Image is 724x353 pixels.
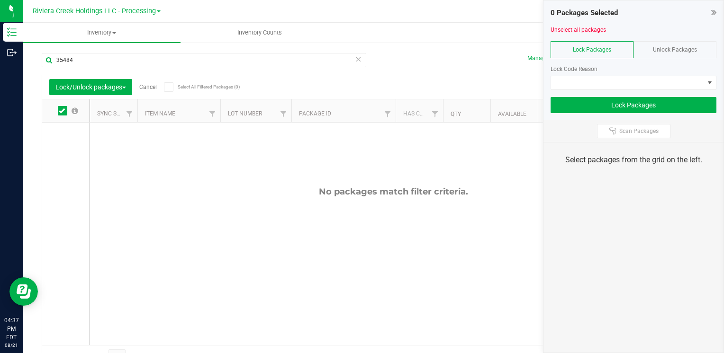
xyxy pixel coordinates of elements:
[9,277,38,306] iframe: Resource center
[139,84,157,90] a: Cancel
[551,26,606,33] a: Unselect all packages
[178,84,225,89] span: Select All Filtered Packages (0)
[23,23,181,43] a: Inventory
[597,124,670,138] button: Scan Packages
[228,110,262,117] a: Lot Number
[181,23,338,43] a: Inventory Counts
[498,111,526,117] a: Available
[42,53,366,67] input: Search Package ID, Item Name, SKU, Lot or Part Number...
[205,106,220,122] a: Filter
[7,48,17,57] inline-svg: Outbound
[72,107,78,114] span: Select all records on this page
[427,106,443,122] a: Filter
[4,342,18,349] p: 08/21
[33,7,156,15] span: Riviera Creek Holdings LLC - Processing
[122,106,137,122] a: Filter
[653,46,697,53] span: Unlock Packages
[527,54,584,62] button: Manage package tags
[7,27,17,37] inline-svg: Inventory
[551,97,716,113] button: Lock Packages
[276,106,291,122] a: Filter
[23,28,181,37] span: Inventory
[551,66,597,72] span: Lock Code Reason
[555,154,712,166] div: Select packages from the grid on the left.
[380,106,396,122] a: Filter
[145,110,175,117] a: Item Name
[49,79,132,95] button: Lock/Unlock packages
[396,99,443,123] th: Has COA
[4,316,18,342] p: 04:37 PM EDT
[90,186,697,197] div: No packages match filter criteria.
[355,53,362,65] span: Clear
[619,127,659,135] span: Scan Packages
[97,110,134,117] a: Sync Status
[55,83,126,91] span: Lock/Unlock packages
[573,46,611,53] span: Lock Packages
[225,28,295,37] span: Inventory Counts
[299,110,331,117] a: Package ID
[451,111,461,117] a: Qty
